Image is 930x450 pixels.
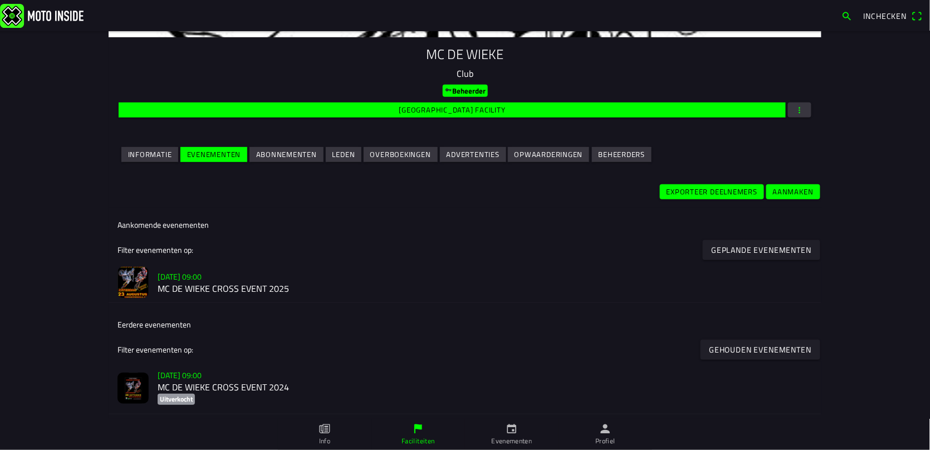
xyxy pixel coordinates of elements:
[492,436,532,446] ion-label: Evenementen
[712,246,812,253] ion-text: Geplande evenementen
[119,102,786,118] ion-button: [GEOGRAPHIC_DATA] facility
[118,319,191,330] ion-label: Eerdere evenementen
[506,423,518,435] ion-icon: calendar
[402,436,434,446] ion-label: Faciliteiten
[180,147,247,162] ion-button: Evenementen
[836,6,858,25] a: search
[445,86,452,94] ion-icon: key
[118,344,193,355] ion-label: Filter evenementen op:
[118,244,193,256] ion-label: Filter evenementen op:
[249,147,324,162] ion-button: Abonnementen
[660,184,764,199] ion-button: Exporteer deelnemers
[864,10,907,22] span: Inchecken
[158,382,812,393] h2: MC DE WIEKE CROSS EVENT 2024
[319,436,330,446] ion-label: Info
[364,147,438,162] ion-button: Overboekingen
[326,147,361,162] ion-button: Leden
[508,147,589,162] ion-button: Opwaarderingen
[592,147,652,162] ion-button: Beheerders
[595,436,615,446] ion-label: Profiel
[118,46,812,62] h1: MC DE WIEKE
[858,6,928,25] a: Incheckenqr scanner
[121,147,178,162] ion-button: Informatie
[766,184,820,199] ion-button: Aanmaken
[709,345,812,353] ion-text: Gehouden evenementen
[118,67,812,80] p: Club
[160,394,193,404] ion-text: Uitverkocht
[158,271,202,282] ion-text: [DATE] 09:00
[158,283,812,294] h2: MC DE WIEKE CROSS EVENT 2025
[599,423,611,435] ion-icon: person
[440,147,506,162] ion-button: Advertenties
[118,219,209,231] ion-label: Aankomende evenementen
[443,85,488,97] ion-badge: Beheerder
[158,369,202,381] ion-text: [DATE] 09:00
[118,372,149,403] img: l2jzb0F40ZVfVzPD5qxtHDA2FZKT2ObKe2vjlLkn.jpg
[412,423,424,435] ion-icon: flag
[118,267,149,298] img: t7fnKicc1oua0hfKMZR76Q8JJTtnBpYf91yRQPdg.jpg
[319,423,331,435] ion-icon: paper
